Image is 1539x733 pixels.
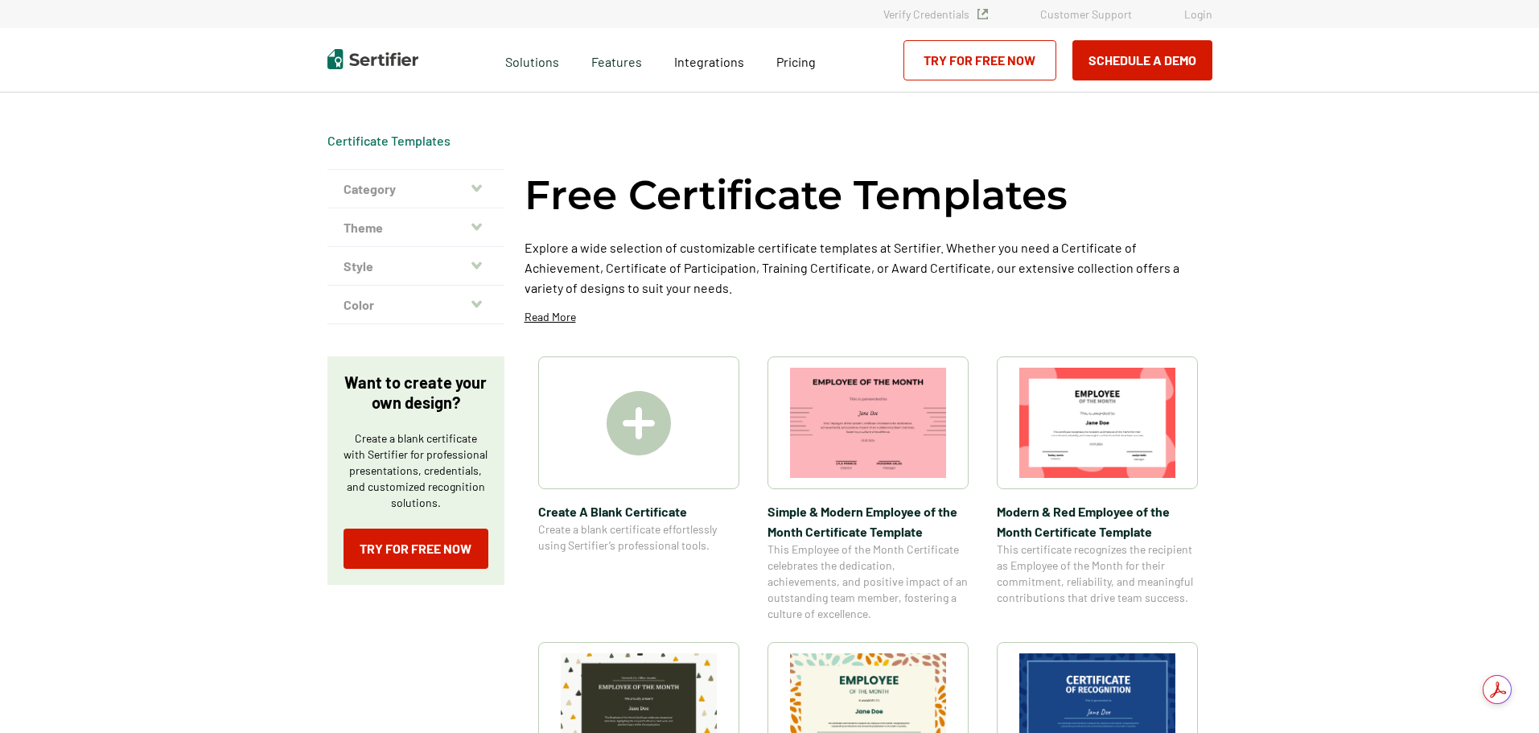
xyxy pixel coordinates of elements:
[767,501,969,542] span: Simple & Modern Employee of the Month Certificate Template
[327,208,504,247] button: Theme
[607,391,671,455] img: Create A Blank Certificate
[977,9,988,19] img: Verified
[327,133,451,149] div: Breadcrumb
[790,368,946,478] img: Simple & Modern Employee of the Month Certificate Template
[327,133,451,148] a: Certificate Templates
[997,356,1198,622] a: Modern & Red Employee of the Month Certificate TemplateModern & Red Employee of the Month Certifi...
[903,40,1056,80] a: Try for Free Now
[538,521,739,554] span: Create a blank certificate effortlessly using Sertifier’s professional tools.
[344,373,488,413] p: Want to create your own design?
[327,170,504,208] button: Category
[505,50,559,70] span: Solutions
[327,133,451,149] span: Certificate Templates
[525,309,576,325] p: Read More
[767,356,969,622] a: Simple & Modern Employee of the Month Certificate TemplateSimple & Modern Employee of the Month C...
[674,54,744,69] span: Integrations
[327,247,504,286] button: Style
[327,286,504,324] button: Color
[591,50,642,70] span: Features
[997,501,1198,542] span: Modern & Red Employee of the Month Certificate Template
[327,49,418,69] img: Sertifier | Digital Credentialing Platform
[1019,368,1175,478] img: Modern & Red Employee of the Month Certificate Template
[883,7,988,21] a: Verify Credentials
[538,501,739,521] span: Create A Blank Certificate
[776,54,816,69] span: Pricing
[1040,7,1132,21] a: Customer Support
[344,529,488,569] a: Try for Free Now
[344,430,488,511] p: Create a blank certificate with Sertifier for professional presentations, credentials, and custom...
[1184,7,1212,21] a: Login
[767,542,969,622] span: This Employee of the Month Certificate celebrates the dedication, achievements, and positive impa...
[525,237,1212,298] p: Explore a wide selection of customizable certificate templates at Sertifier. Whether you need a C...
[674,50,744,70] a: Integrations
[997,542,1198,606] span: This certificate recognizes the recipient as Employee of the Month for their commitment, reliabil...
[776,50,816,70] a: Pricing
[525,169,1068,221] h1: Free Certificate Templates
